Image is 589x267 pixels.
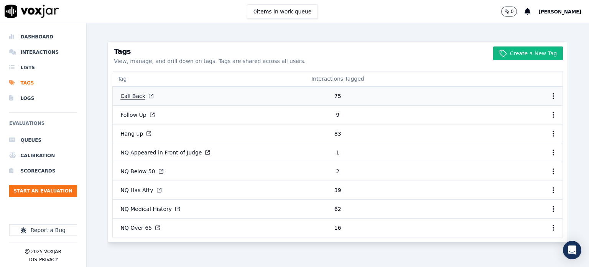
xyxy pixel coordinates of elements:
td: 16 [263,218,413,237]
button: TOS [28,257,37,263]
button: Hang up [114,127,158,141]
button: NQ Below 50 [114,164,169,178]
a: Scorecards [9,163,77,179]
button: Call Back [114,89,160,103]
a: Interactions [9,45,77,60]
a: Calibration [9,148,77,163]
span: [PERSON_NAME] [538,9,581,15]
button: NQ Appeared in Front of Judge [114,146,216,159]
p: View, manage, and drill down on tags. Tags are shared across all users. [114,57,561,65]
button: Report a Bug [9,224,77,236]
button: Create a New Tag [493,46,563,60]
h6: Evaluations [9,119,77,133]
button: NQ Has Atty [114,183,168,197]
p: 2025 Voxjar [31,249,61,255]
td: 83 [263,124,413,143]
a: Tags [9,75,77,91]
td: 62 [263,199,413,218]
img: voxjar logo [5,5,59,18]
a: Dashboard [9,29,77,45]
button: Privacy [39,257,58,263]
td: 9 [263,105,413,124]
td: 39 [263,181,413,199]
button: NQ Medical History [114,202,186,216]
a: Lists [9,60,77,75]
button: [PERSON_NAME] [538,7,589,16]
button: 0 [501,7,525,17]
td: 75 [263,86,413,105]
h3: Tags [114,48,561,55]
button: Start an Evaluation [9,185,77,197]
button: 0 [501,7,517,17]
button: 0items in work queue [247,4,318,19]
td: 2 [263,162,413,181]
button: NQ Over 65 [114,221,166,235]
div: Interactions Tagged [263,71,413,86]
button: Follow Up [114,108,161,122]
div: Tag [113,71,263,86]
a: Queues [9,133,77,148]
div: Open Intercom Messenger [563,241,581,259]
td: 39 [263,237,413,256]
td: 1 [263,143,413,162]
p: 0 [511,8,514,15]
a: Logs [9,91,77,106]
